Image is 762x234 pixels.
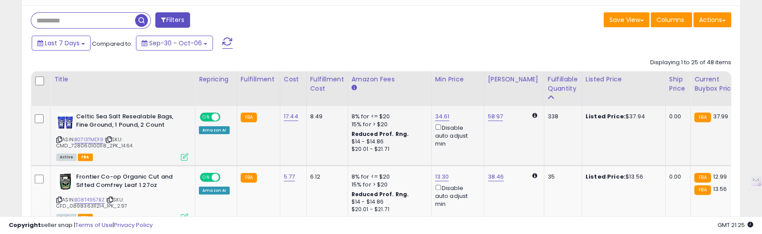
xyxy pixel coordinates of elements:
[713,172,727,181] span: 12.99
[199,126,230,134] div: Amazon AI
[219,174,233,181] span: OFF
[219,113,233,121] span: OFF
[56,154,77,161] span: All listings currently available for purchase on Amazon
[352,130,409,138] b: Reduced Prof. Rng.
[56,196,127,209] span: | SKU: CFD_089836311214_1PK_2.97
[604,12,649,27] button: Save View
[435,112,450,121] a: 34.61
[352,113,425,121] div: 8% for <= $20
[352,121,425,128] div: 15% for > $20
[352,198,425,206] div: $14 - $14.86
[56,113,188,160] div: ASIN:
[76,173,183,191] b: Frontier Co-op Organic Cut and Sifted Comfrey Leaf 1.27oz
[45,39,80,48] span: Last 7 Days
[114,221,153,229] a: Privacy Policy
[284,112,298,121] a: 17.44
[435,172,449,181] a: 13.30
[92,40,132,48] span: Compared to:
[75,221,113,229] a: Terms of Use
[352,190,409,198] b: Reduced Prof. Rng.
[201,113,212,121] span: ON
[669,75,687,93] div: Ship Price
[713,112,729,121] span: 37.99
[76,113,183,131] b: Celtic Sea Salt Resealable Bags, Fine Ground, 1 Pound, 2 Count
[56,173,188,220] div: ASIN:
[488,112,503,121] a: 58.97
[310,75,344,93] div: Fulfillment Cost
[352,173,425,181] div: 8% for <= $20
[548,113,575,121] div: 338
[310,113,341,121] div: 8.49
[78,154,93,161] span: FBA
[54,75,191,84] div: Title
[310,173,341,181] div: 6.12
[149,39,202,48] span: Sep-30 - Oct-06
[199,75,233,84] div: Repricing
[241,75,276,84] div: Fulfillment
[56,113,74,130] img: 51albuoPj+L._SL40_.jpg
[713,185,727,193] span: 13.56
[488,75,540,84] div: [PERSON_NAME]
[241,173,257,183] small: FBA
[136,36,213,51] button: Sep-30 - Oct-06
[74,196,105,204] a: B08T4957BZ
[548,75,578,93] div: Fulfillable Quantity
[56,136,132,149] span: | SKU: CMD_728060100118_2PK_14.64
[669,173,684,181] div: 0.00
[352,75,428,84] div: Amazon Fees
[32,36,91,51] button: Last 7 Days
[435,123,477,148] div: Disable auto adjust min
[669,113,684,121] div: 0.00
[488,172,504,181] a: 38.46
[9,221,153,230] div: seller snap | |
[586,173,659,181] div: $13.56
[155,12,190,28] button: Filters
[656,15,684,24] span: Columns
[586,172,626,181] b: Listed Price:
[651,12,692,27] button: Columns
[694,75,740,93] div: Current Buybox Price
[241,113,257,122] small: FBA
[586,112,626,121] b: Listed Price:
[352,181,425,189] div: 15% for > $20
[74,136,103,143] a: B0713TMD19
[352,206,425,213] div: $20.01 - $21.71
[284,172,295,181] a: 5.77
[650,58,731,67] div: Displaying 1 to 25 of 48 items
[548,173,575,181] div: 35
[352,146,425,153] div: $20.01 - $21.71
[694,113,711,122] small: FBA
[693,12,731,27] button: Actions
[284,75,303,84] div: Cost
[718,221,753,229] span: 2025-10-14 21:25 GMT
[435,75,480,84] div: Min Price
[201,174,212,181] span: ON
[352,84,357,92] small: Amazon Fees.
[586,75,662,84] div: Listed Price
[435,183,477,208] div: Disable auto adjust min
[352,138,425,146] div: $14 - $14.86
[199,186,230,194] div: Amazon AI
[9,221,41,229] strong: Copyright
[586,113,659,121] div: $37.94
[694,185,711,195] small: FBA
[56,173,74,190] img: 51ERAjRobZL._SL40_.jpg
[694,173,711,183] small: FBA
